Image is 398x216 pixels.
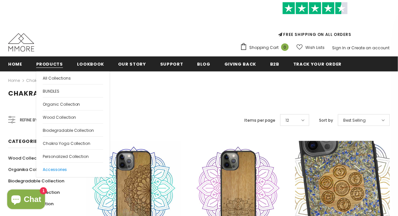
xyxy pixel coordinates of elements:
[8,152,45,164] a: Wood Collection
[43,71,103,84] a: All Collections
[8,166,52,173] span: Organika Collection
[285,117,289,124] span: 12
[43,128,94,133] span: Biodegradable Collection
[43,115,76,120] span: Wood Collection
[240,5,390,37] span: FREE SHIPPING ON ALL ORDERS
[305,44,325,51] span: Wish Lists
[20,116,38,124] span: Refine by
[347,45,351,51] span: or
[8,56,22,71] a: Home
[36,61,63,67] span: Products
[297,42,325,53] a: Wish Lists
[77,56,104,71] a: Lookbook
[43,101,80,107] span: Organic Collection
[8,138,41,145] span: Categories
[240,43,292,53] a: Shopping Cart 0
[77,61,104,67] span: Lookbook
[240,14,390,31] iframe: Customer reviews powered by Trustpilot
[43,110,103,123] a: Wood Collection
[160,61,183,67] span: support
[8,77,20,85] a: Home
[43,75,71,81] span: All Collections
[8,33,34,52] img: MMORE Cases
[8,178,64,184] span: Biodegradable Collection
[43,149,103,162] a: Personalized Collection
[249,44,279,51] span: Shopping Cart
[160,56,183,71] a: support
[118,61,146,67] span: Our Story
[8,89,108,98] span: Chakra Yoga Collection
[352,45,390,51] a: Create an account
[293,61,342,67] span: Track your order
[8,187,60,198] a: Personalized Collection
[293,56,342,71] a: Track your order
[43,97,103,110] a: Organic Collection
[270,56,279,71] a: B2B
[224,61,256,67] span: Giving back
[43,141,91,146] span: Chakra Yoga Collection
[43,123,103,136] a: Biodegradable Collection
[26,78,74,83] a: Chakra Yoga Collection
[36,56,63,71] a: Products
[8,155,45,161] span: Wood Collection
[8,164,52,175] a: Organika Collection
[43,154,89,159] span: Personalized Collection
[283,2,348,15] img: Trust Pilot Stars
[244,117,275,124] label: Items per page
[43,88,59,94] span: BUNDLES
[43,162,103,176] a: Accessories
[343,117,366,124] span: Best Selling
[43,136,103,149] a: Chakra Yoga Collection
[43,84,103,97] a: BUNDLES
[270,61,279,67] span: B2B
[224,56,256,71] a: Giving back
[5,190,47,211] inbox-online-store-chat: Shopify online store chat
[118,56,146,71] a: Our Story
[8,175,64,187] a: Biodegradable Collection
[197,61,210,67] span: Blog
[197,56,210,71] a: Blog
[332,45,346,51] a: Sign In
[43,167,67,172] span: Accessories
[319,117,333,124] label: Sort by
[281,43,289,51] span: 0
[8,61,22,67] span: Home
